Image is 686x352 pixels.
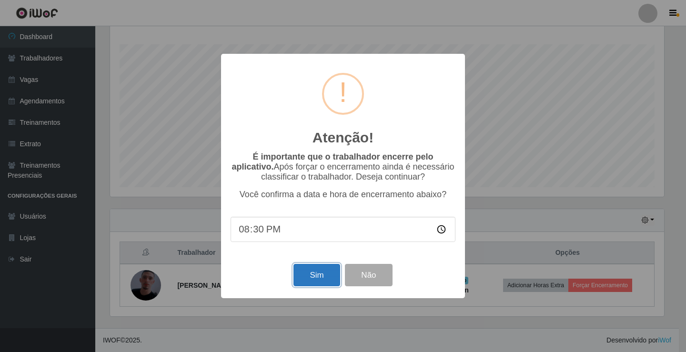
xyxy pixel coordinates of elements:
[231,190,455,200] p: Você confirma a data e hora de encerramento abaixo?
[313,129,373,146] h2: Atenção!
[231,152,455,182] p: Após forçar o encerramento ainda é necessário classificar o trabalhador. Deseja continuar?
[345,264,392,286] button: Não
[232,152,433,171] b: É importante que o trabalhador encerre pelo aplicativo.
[293,264,340,286] button: Sim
